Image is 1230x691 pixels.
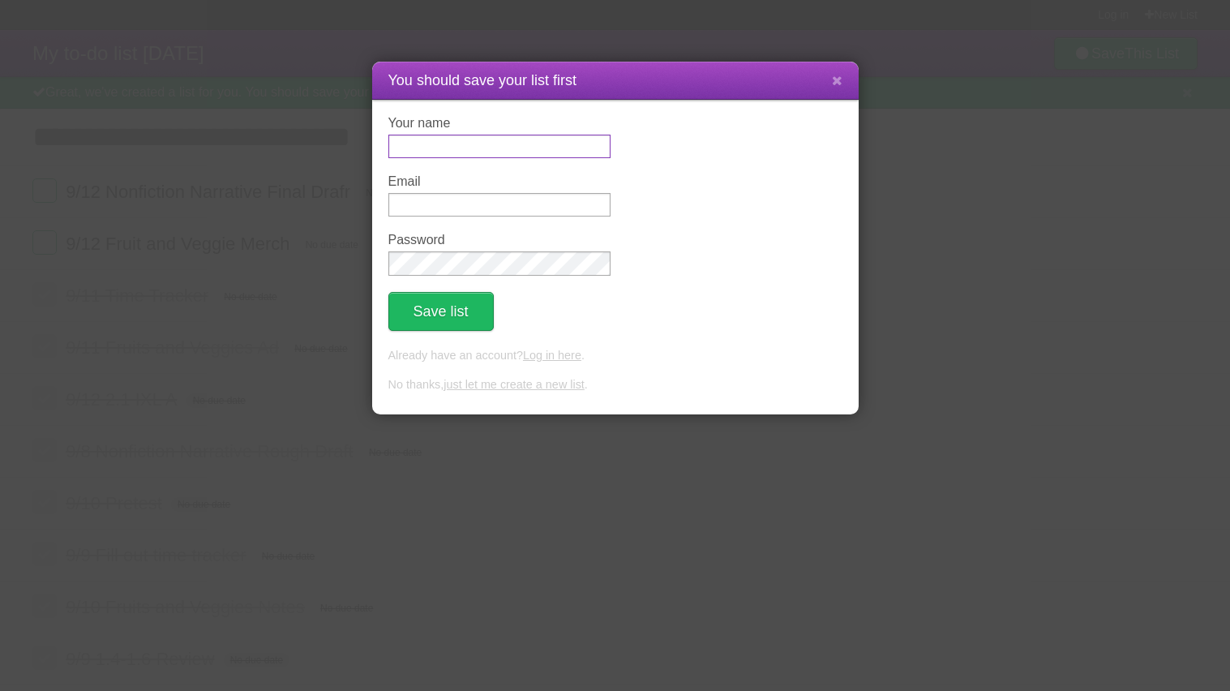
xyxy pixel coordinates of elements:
label: Password [388,233,611,247]
h1: You should save your list first [388,70,842,92]
button: Save list [388,292,494,331]
p: Already have an account? . [388,347,842,365]
label: Email [388,174,611,189]
a: Log in here [523,349,581,362]
label: Your name [388,116,611,131]
p: No thanks, . [388,376,842,394]
a: just let me create a new list [444,378,585,391]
